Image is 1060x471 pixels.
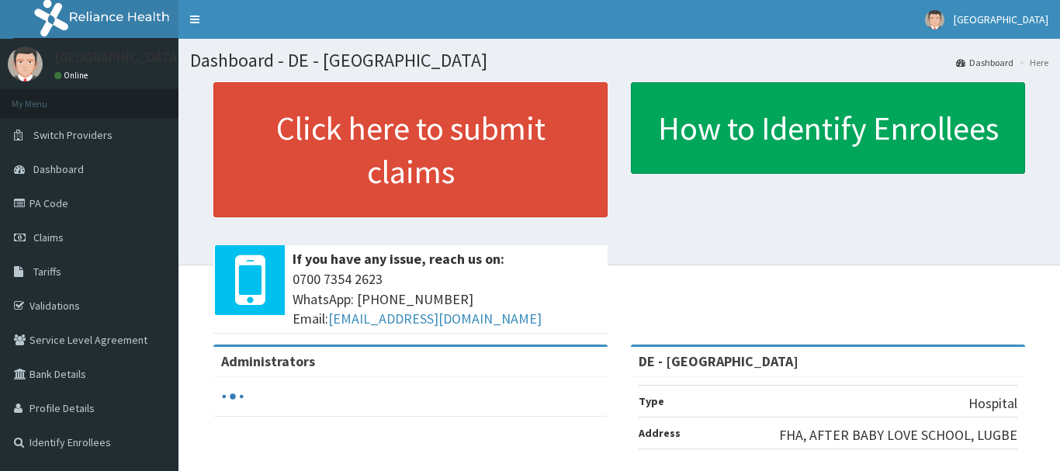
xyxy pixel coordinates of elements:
p: Hospital [968,393,1017,414]
span: Dashboard [33,162,84,176]
a: Online [54,70,92,81]
svg: audio-loading [221,385,244,408]
b: Type [639,394,664,408]
span: [GEOGRAPHIC_DATA] [954,12,1048,26]
b: Administrators [221,352,315,370]
a: Click here to submit claims [213,82,608,217]
span: Switch Providers [33,128,113,142]
img: User Image [8,47,43,81]
p: [GEOGRAPHIC_DATA] [54,50,182,64]
span: 0700 7354 2623 WhatsApp: [PHONE_NUMBER] Email: [293,269,600,329]
b: If you have any issue, reach us on: [293,250,504,268]
strong: DE - [GEOGRAPHIC_DATA] [639,352,798,370]
b: Address [639,426,681,440]
p: FHA, AFTER BABY LOVE SCHOOL, LUGBE [779,425,1017,445]
a: How to Identify Enrollees [631,82,1025,174]
li: Here [1015,56,1048,69]
a: Dashboard [956,56,1013,69]
span: Tariffs [33,265,61,279]
span: Claims [33,230,64,244]
img: User Image [925,10,944,29]
h1: Dashboard - DE - [GEOGRAPHIC_DATA] [190,50,1048,71]
a: [EMAIL_ADDRESS][DOMAIN_NAME] [328,310,542,327]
